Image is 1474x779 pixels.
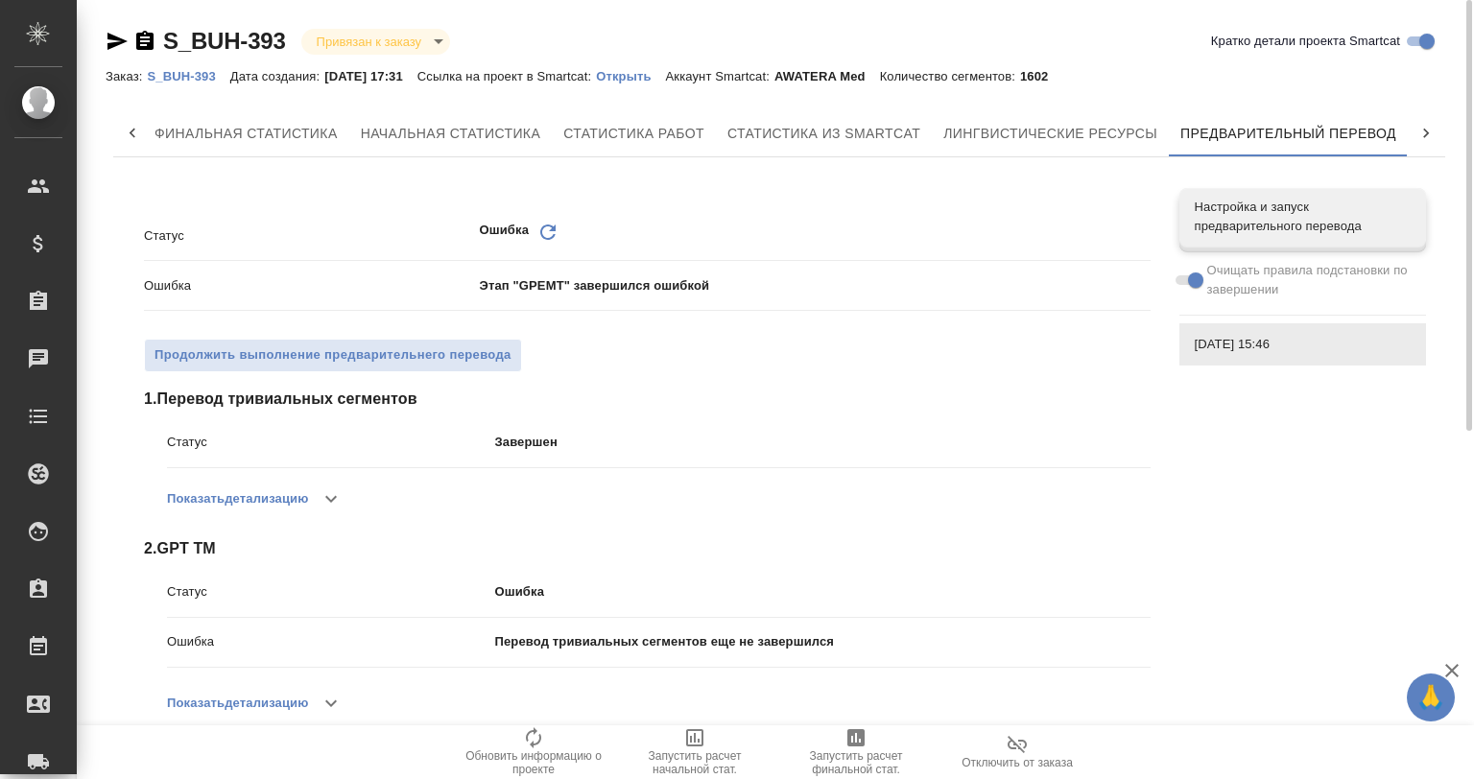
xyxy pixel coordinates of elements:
[480,221,530,250] p: Ошибка
[774,69,880,83] p: AWATERA Med
[167,680,308,726] button: Показатьдетализацию
[324,69,417,83] p: [DATE] 17:31
[144,226,480,246] p: Статус
[962,756,1073,769] span: Отключить от заказа
[167,433,495,452] p: Статус
[163,28,286,54] a: S_BUH-393
[230,69,324,83] p: Дата создания:
[106,30,129,53] button: Скопировать ссылку для ЯМессенджера
[147,69,229,83] p: S_BUH-393
[106,69,147,83] p: Заказ:
[1180,122,1396,146] span: Предварительный перевод
[480,276,1151,295] p: Этап "GPEMT" завершился ошибкой
[495,433,1151,452] p: Завершен
[1179,323,1426,366] div: [DATE] 15:46
[880,69,1020,83] p: Количество сегментов:
[155,344,511,366] span: Продолжить выполнение предварительнего перевода
[666,69,774,83] p: Аккаунт Smartcat:
[453,725,614,779] button: Обновить информацию о проекте
[311,34,427,50] button: Привязан к заказу
[727,122,920,146] span: Статистика из Smartcat
[563,122,704,146] span: Статистика работ
[417,69,596,83] p: Ссылка на проект в Smartcat:
[133,30,156,53] button: Скопировать ссылку
[144,388,1151,411] span: 1 . Перевод тривиальных сегментов
[167,582,495,602] p: Статус
[167,632,495,651] p: Ошибка
[596,69,665,83] p: Открыть
[937,725,1098,779] button: Отключить от заказа
[144,339,522,372] button: Продолжить выполнение предварительнего перевода
[147,67,229,83] a: S_BUH-393
[167,476,308,522] button: Показатьдетализацию
[1207,261,1412,299] span: Очищать правила подстановки по завершении
[155,122,338,146] span: Финальная статистика
[144,276,480,295] p: Ошибка
[614,725,775,779] button: Запустить расчет начальной стат.
[361,122,541,146] span: Начальная статистика
[464,749,603,776] span: Обновить информацию о проекте
[495,582,1151,602] p: Ошибка
[1020,69,1062,83] p: 1602
[775,725,937,779] button: Запустить расчет финальной стат.
[1211,32,1400,51] span: Кратко детали проекта Smartcat
[1407,673,1455,721] button: 🙏
[596,67,665,83] a: Открыть
[1195,335,1411,354] span: [DATE] 15:46
[301,29,450,55] div: Привязан к заказу
[144,537,1151,560] span: 2 . GPT TM
[943,122,1157,146] span: Лингвистические ресурсы
[495,632,1151,651] p: Перевод тривиальных сегментов еще не завершился
[787,749,925,776] span: Запустить расчет финальной стат.
[1195,198,1411,236] span: Настройка и запуск предварительного перевода
[1179,188,1426,246] div: Настройка и запуск предварительного перевода
[1415,677,1447,718] span: 🙏
[626,749,764,776] span: Запустить расчет начальной стат.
